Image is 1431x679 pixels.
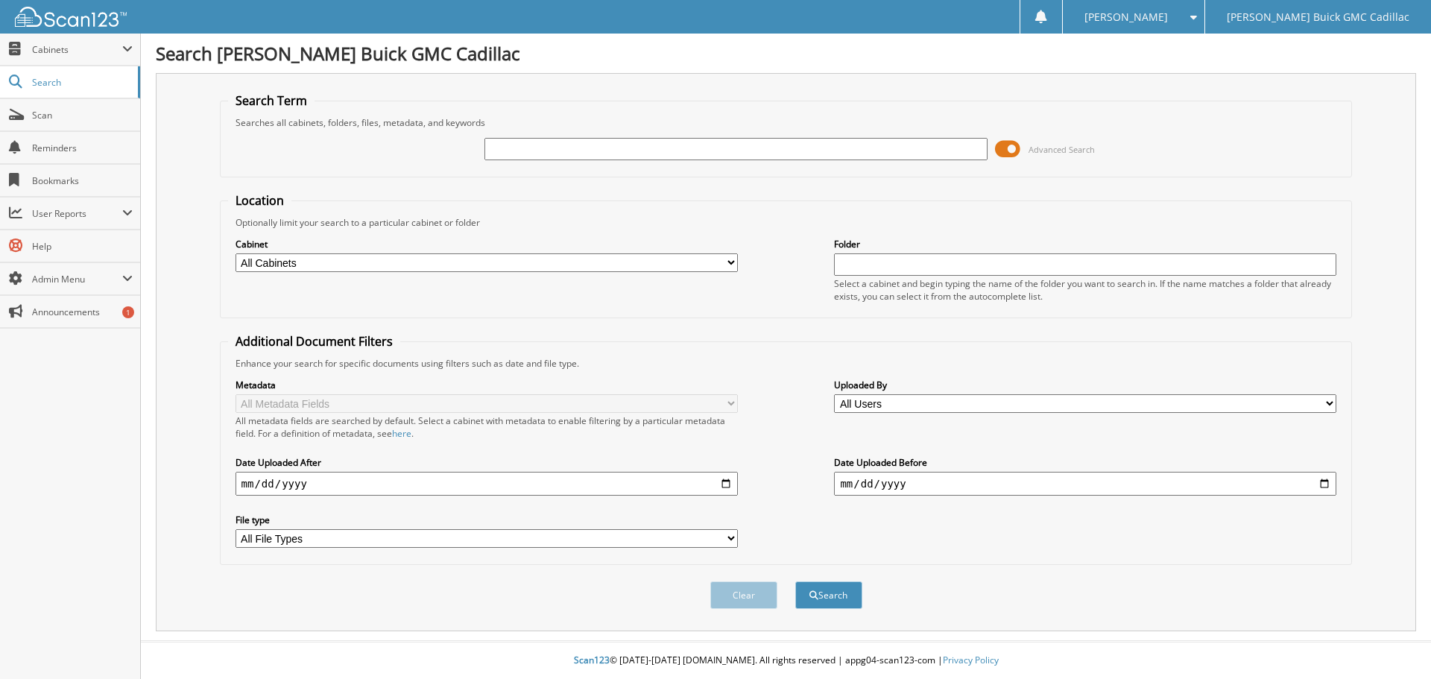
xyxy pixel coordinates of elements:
[32,142,133,154] span: Reminders
[1084,13,1168,22] span: [PERSON_NAME]
[156,41,1416,66] h1: Search [PERSON_NAME] Buick GMC Cadillac
[236,238,738,250] label: Cabinet
[236,514,738,526] label: File type
[228,357,1345,370] div: Enhance your search for specific documents using filters such as date and file type.
[1029,144,1095,155] span: Advanced Search
[32,109,133,121] span: Scan
[236,456,738,469] label: Date Uploaded After
[32,240,133,253] span: Help
[32,76,130,89] span: Search
[795,581,862,609] button: Search
[236,414,738,440] div: All metadata fields are searched by default. Select a cabinet with metadata to enable filtering b...
[228,116,1345,129] div: Searches all cabinets, folders, files, metadata, and keywords
[122,306,134,318] div: 1
[236,379,738,391] label: Metadata
[228,92,315,109] legend: Search Term
[228,216,1345,229] div: Optionally limit your search to a particular cabinet or folder
[574,654,610,666] span: Scan123
[141,642,1431,679] div: © [DATE]-[DATE] [DOMAIN_NAME]. All rights reserved | appg04-scan123-com |
[834,379,1336,391] label: Uploaded By
[15,7,127,27] img: scan123-logo-white.svg
[943,654,999,666] a: Privacy Policy
[32,43,122,56] span: Cabinets
[32,306,133,318] span: Announcements
[834,472,1336,496] input: end
[834,456,1336,469] label: Date Uploaded Before
[228,333,400,350] legend: Additional Document Filters
[834,238,1336,250] label: Folder
[32,207,122,220] span: User Reports
[1227,13,1409,22] span: [PERSON_NAME] Buick GMC Cadillac
[32,174,133,187] span: Bookmarks
[32,273,122,285] span: Admin Menu
[392,427,411,440] a: here
[710,581,777,609] button: Clear
[236,472,738,496] input: start
[834,277,1336,303] div: Select a cabinet and begin typing the name of the folder you want to search in. If the name match...
[228,192,291,209] legend: Location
